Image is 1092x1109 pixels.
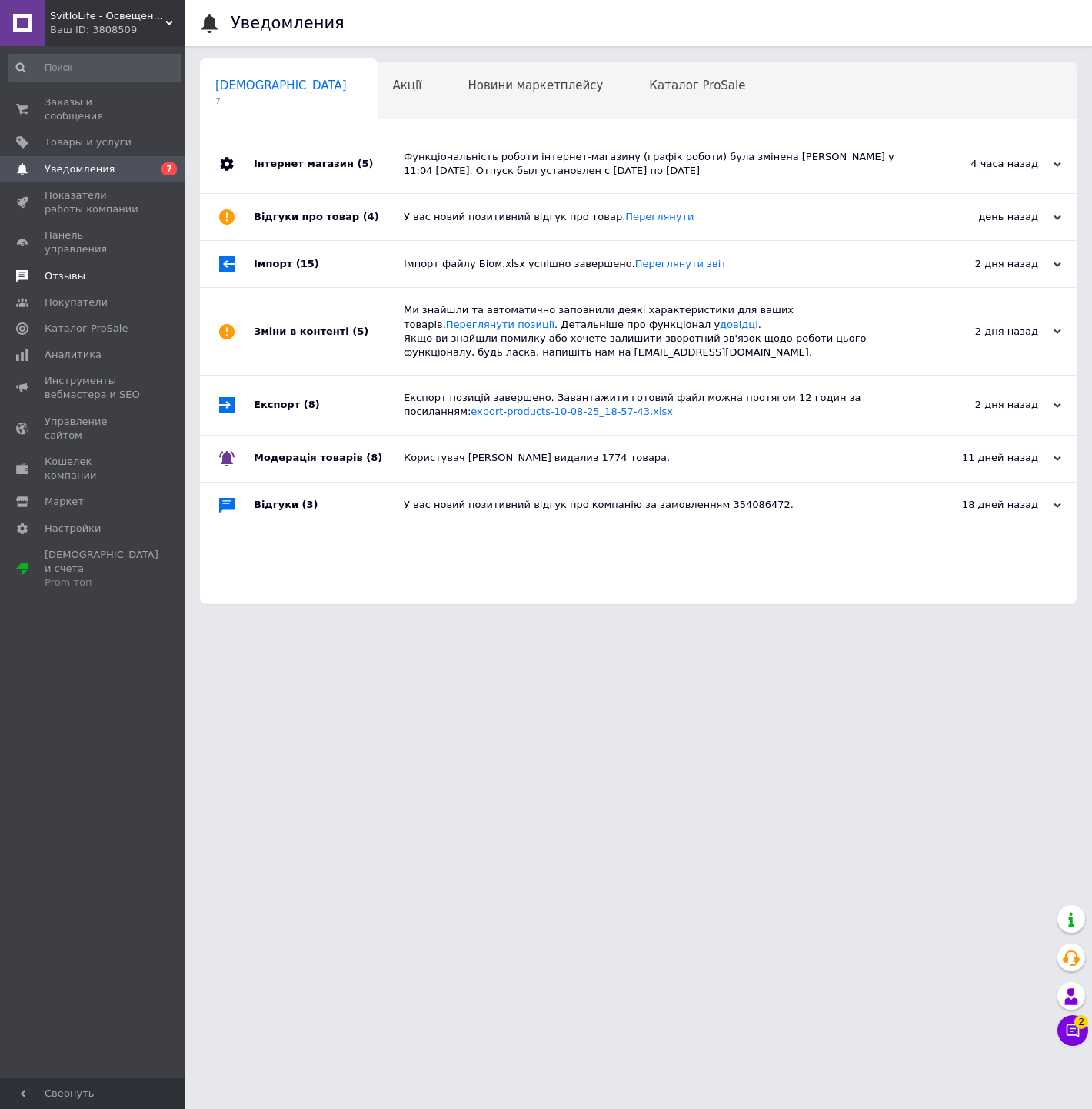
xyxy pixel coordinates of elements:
[215,95,347,107] span: 7
[363,211,379,222] span: (4)
[446,319,554,330] a: Переглянути позиції
[45,455,142,483] span: Кошелек компании
[720,319,758,330] a: довідці
[366,452,382,463] span: (8)
[404,210,907,224] div: У вас новий позитивний відгук про товар.
[649,78,745,92] span: Каталог ProSale
[907,325,1061,339] div: 2 дня назад
[161,162,177,175] span: 7
[302,499,318,510] span: (3)
[215,78,347,92] span: [DEMOGRAPHIC_DATA]
[45,135,132,149] span: Товары и услуги
[404,303,907,359] div: Ми знайшли та автоматично заповнили деякі характеристики для ваших товарів. . Детальніше про функ...
[45,374,142,402] span: Инструменты вебмастера и SEO
[304,399,320,410] span: (8)
[1074,1015,1088,1029] span: 2
[907,451,1061,465] div: 11 дней назад
[357,158,373,169] span: (5)
[45,322,128,336] span: Каталог ProSale
[404,498,907,512] div: У вас новий позитивний відгук про компанію за замовленням 354086472.
[254,483,404,529] div: Відгуки
[907,157,1061,171] div: 4 часа назад
[254,194,404,240] div: Відгуки про товар
[254,436,404,482] div: Модерація товарів
[45,162,115,176] span: Уведомления
[907,398,1061,412] div: 2 дня назад
[352,326,368,337] span: (5)
[296,258,319,269] span: (15)
[45,189,142,216] span: Показатели работы компании
[254,376,404,434] div: Експорт
[45,576,158,590] div: Prom топ
[404,150,907,178] div: Функціональність роботи інтернет-магазину (графік роботи) була змінена [PERSON_NAME] у 11:04 [DAT...
[471,406,673,417] a: export-products-10-08-25_18-57-43.xlsx
[468,78,603,92] span: Новини маркетплейсу
[907,498,1061,512] div: 18 дней назад
[8,54,181,82] input: Поиск
[45,415,142,443] span: Управление сайтом
[907,257,1061,271] div: 2 дня назад
[45,348,102,362] span: Аналитика
[45,95,142,123] span: Заказы и сообщения
[50,23,185,37] div: Ваш ID: 3808509
[404,451,907,465] div: Користувач [PERSON_NAME] видалив 1774 товара.
[45,522,101,536] span: Настройки
[404,391,907,419] div: Експорт позицій завершено. Завантажити готовий файл можна протягом 12 годин за посиланням:
[45,229,142,256] span: Панель управления
[50,9,165,23] span: SvitloLife - Освещение и Сантехника
[45,269,85,283] span: Отзывы
[231,14,345,32] h1: Уведомления
[907,210,1061,224] div: день назад
[254,241,404,287] div: Імпорт
[254,288,404,375] div: Зміни в контенті
[254,135,404,193] div: Інтернет магазин
[45,548,158,590] span: [DEMOGRAPHIC_DATA] и счета
[45,495,84,509] span: Маркет
[393,78,422,92] span: Акції
[625,211,694,222] a: Переглянути
[45,296,108,309] span: Покупатели
[1057,1015,1088,1046] button: Чат с покупателем2
[635,258,727,269] a: Переглянути звіт
[404,257,907,271] div: Імпорт файлу Біом.xlsx успішно завершено.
